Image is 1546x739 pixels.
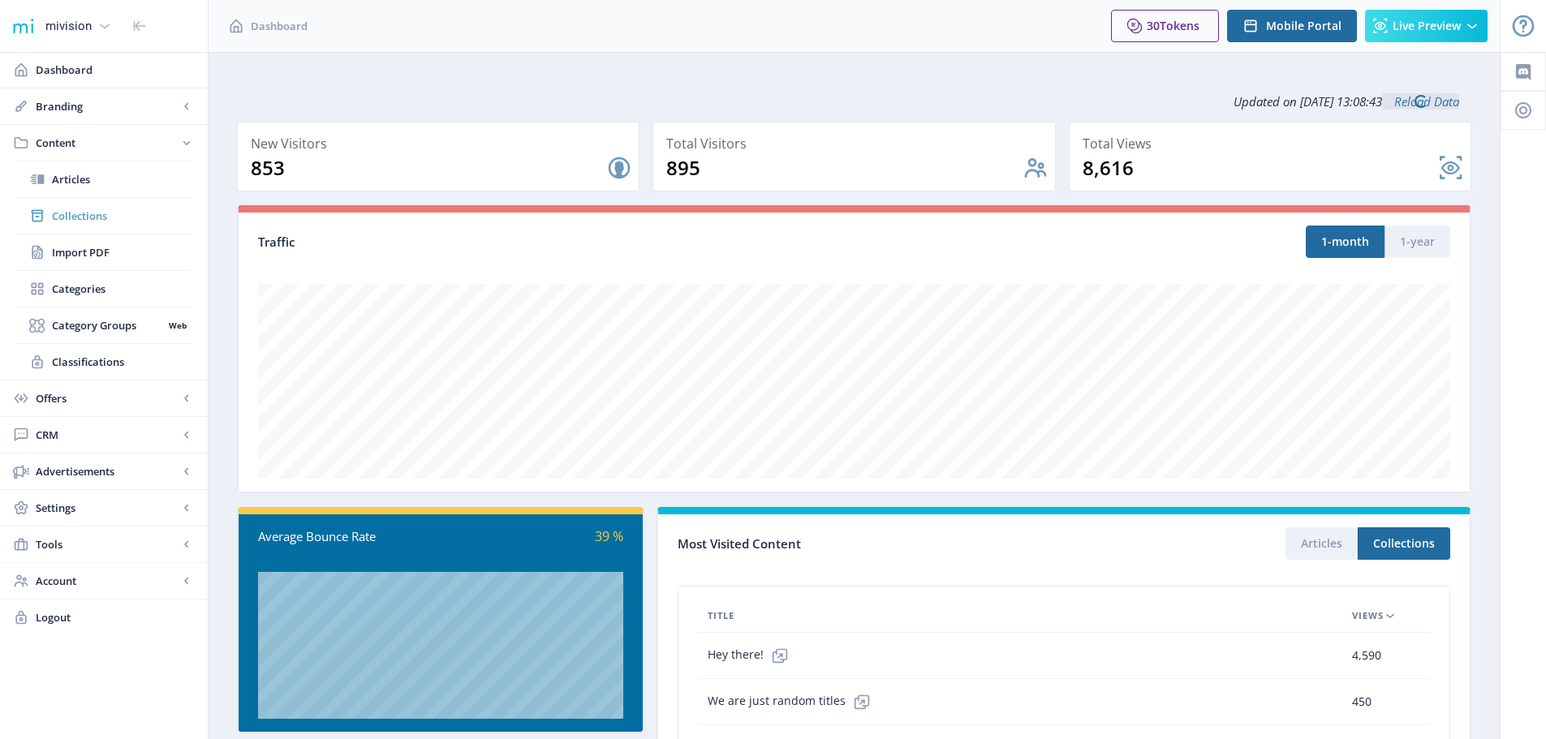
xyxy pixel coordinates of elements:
span: 39 % [595,527,623,545]
span: 4,590 [1352,646,1381,665]
span: Hey there! [708,639,796,672]
div: mivision [45,8,92,44]
span: Mobile Portal [1266,19,1341,32]
div: 8,616 [1083,155,1438,181]
div: Most Visited Content [678,531,1064,556]
div: Traffic [258,233,855,251]
div: Updated on [DATE] 13:08:43 [237,81,1471,122]
button: Collections [1358,527,1450,560]
div: 853 [251,155,606,181]
span: Dashboard [36,62,195,78]
span: Views [1352,606,1384,625]
span: Tools [36,536,179,552]
span: Collections [52,208,192,224]
a: Categories [16,271,192,307]
span: Dashboard [251,18,308,34]
span: Categories [52,281,192,297]
button: 1-month [1306,226,1385,258]
div: 895 [666,155,1022,181]
img: 1f20cf2a-1a19-485c-ac21-848c7d04f45b.png [10,13,36,39]
span: Offers [36,390,179,406]
div: Total Visitors [666,132,1048,155]
span: Logout [36,609,195,625]
button: Live Preview [1365,10,1488,42]
div: New Visitors [251,132,632,155]
span: Advertisements [36,463,179,479]
span: Category Groups [52,317,163,333]
div: Total Views [1083,132,1464,155]
span: We are just random titles [708,685,878,718]
span: 450 [1352,692,1372,711]
span: Tokens [1160,18,1199,33]
span: Account [36,573,179,589]
button: 1-year [1385,226,1450,258]
span: Articles [52,171,192,187]
a: Articles [16,161,192,197]
span: Classifications [52,354,192,370]
button: Articles [1285,527,1358,560]
span: Settings [36,500,179,516]
button: 30Tokens [1111,10,1219,42]
a: Reload Data [1382,93,1459,110]
span: Live Preview [1393,19,1461,32]
a: Collections [16,198,192,234]
span: Branding [36,98,179,114]
span: CRM [36,427,179,443]
button: Mobile Portal [1227,10,1357,42]
span: Content [36,135,179,151]
a: Import PDF [16,234,192,270]
span: Title [708,606,734,625]
a: Classifications [16,344,192,380]
nb-badge: Web [163,317,192,333]
div: Average Bounce Rate [258,527,441,546]
a: Category GroupsWeb [16,307,192,343]
span: Import PDF [52,244,192,260]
